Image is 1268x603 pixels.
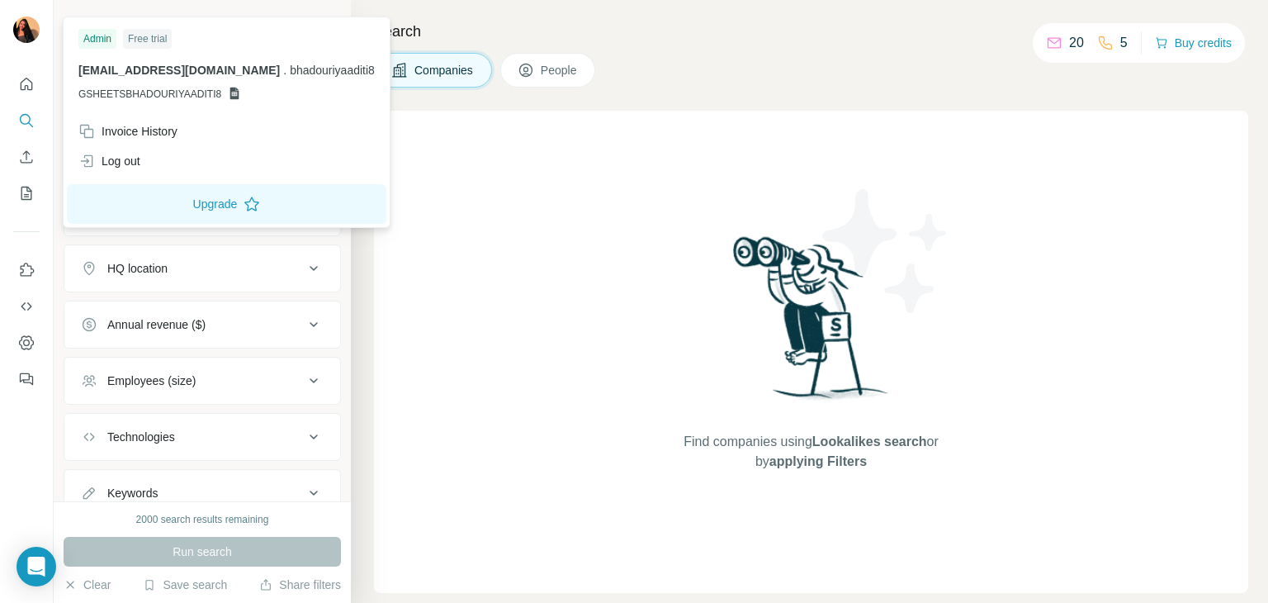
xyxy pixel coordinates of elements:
button: Share filters [259,577,341,593]
span: applying Filters [769,454,867,468]
button: Enrich CSV [13,142,40,172]
span: Find companies using or by [679,432,943,472]
span: GSHEETSBHADOURIYAADITI8 [78,87,221,102]
button: Technologies [64,417,340,457]
span: . [283,64,286,77]
div: Free trial [123,29,172,49]
span: Lookalikes search [812,434,927,449]
button: Search [13,106,40,135]
button: Feedback [13,364,40,394]
button: My lists [13,178,40,208]
h4: Search [374,20,1248,43]
div: Admin [78,29,116,49]
button: Save search [143,577,227,593]
div: Keywords [107,485,158,501]
button: Quick start [13,69,40,99]
div: Employees (size) [107,373,196,389]
div: Annual revenue ($) [107,316,206,333]
button: Use Surfe API [13,292,40,321]
button: Buy credits [1155,31,1232,55]
div: HQ location [107,260,168,277]
span: People [541,62,579,78]
button: Keywords [64,473,340,513]
img: Surfe Illustration - Woman searching with binoculars [726,232,897,416]
div: Open Intercom Messenger [17,547,56,586]
img: Surfe Illustration - Stars [811,177,960,325]
button: Upgrade [67,184,386,224]
span: [EMAIL_ADDRESS][DOMAIN_NAME] [78,64,280,77]
button: Clear [64,577,111,593]
p: 20 [1069,33,1084,53]
button: Employees (size) [64,361,340,401]
button: Use Surfe on LinkedIn [13,255,40,285]
p: 5 [1120,33,1128,53]
button: Dashboard [13,328,40,358]
div: Invoice History [78,123,177,140]
button: Hide [287,10,351,35]
div: 2000 search results remaining [136,512,269,527]
button: Annual revenue ($) [64,305,340,344]
span: bhadouriyaaditi8 [290,64,375,77]
div: Log out [78,153,140,169]
div: Technologies [107,429,175,445]
div: New search [64,15,116,30]
button: HQ location [64,249,340,288]
img: Avatar [13,17,40,43]
span: Companies [414,62,475,78]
